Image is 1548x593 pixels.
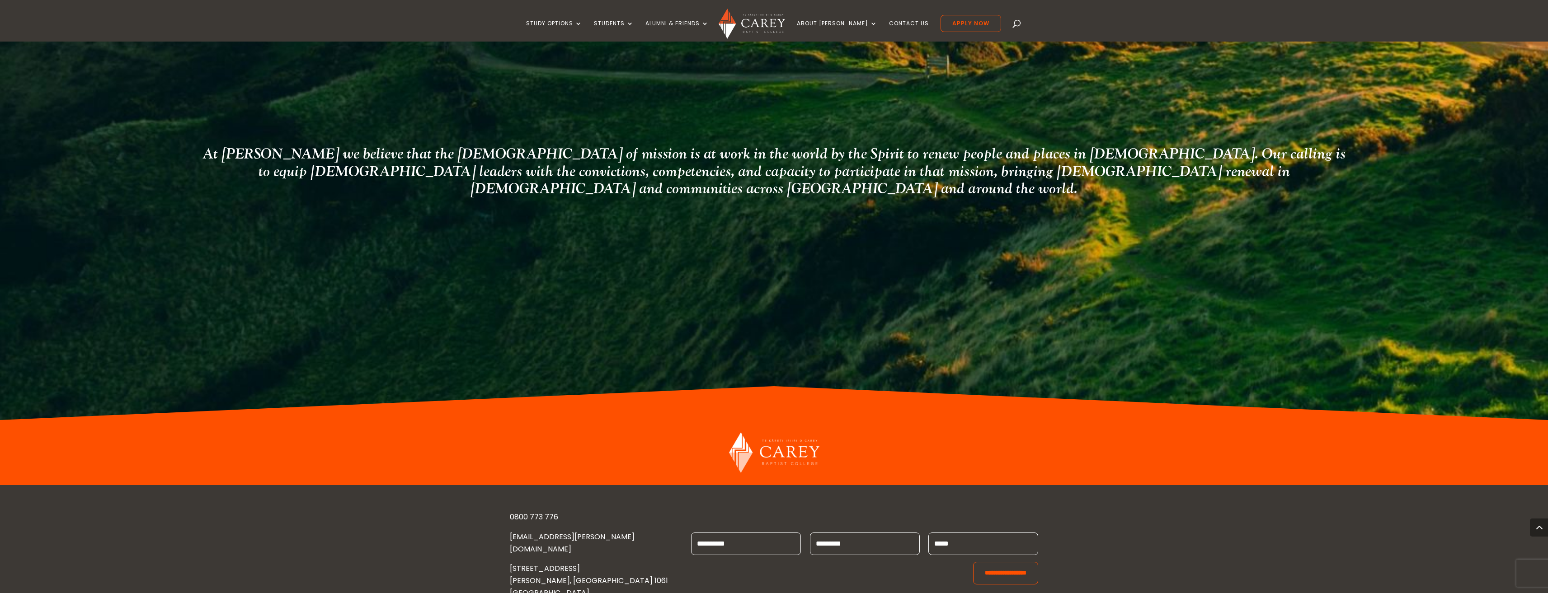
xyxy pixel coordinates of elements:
[889,20,929,42] a: Contact Us
[645,20,709,42] a: Alumni & Friends
[594,20,634,42] a: Students
[510,512,558,522] a: 0800 773 776
[526,20,582,42] a: Study Options
[510,532,635,554] a: [EMAIL_ADDRESS][PERSON_NAME][DOMAIN_NAME]
[729,465,819,476] a: Carey Baptist College
[729,432,819,473] img: Carey Baptist College
[719,9,785,39] img: Carey Baptist College
[797,20,877,42] a: About [PERSON_NAME]
[202,145,1346,202] h2: At [PERSON_NAME] we believe that the [DEMOGRAPHIC_DATA] of mission is at work in the world by the...
[941,15,1001,32] a: Apply Now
